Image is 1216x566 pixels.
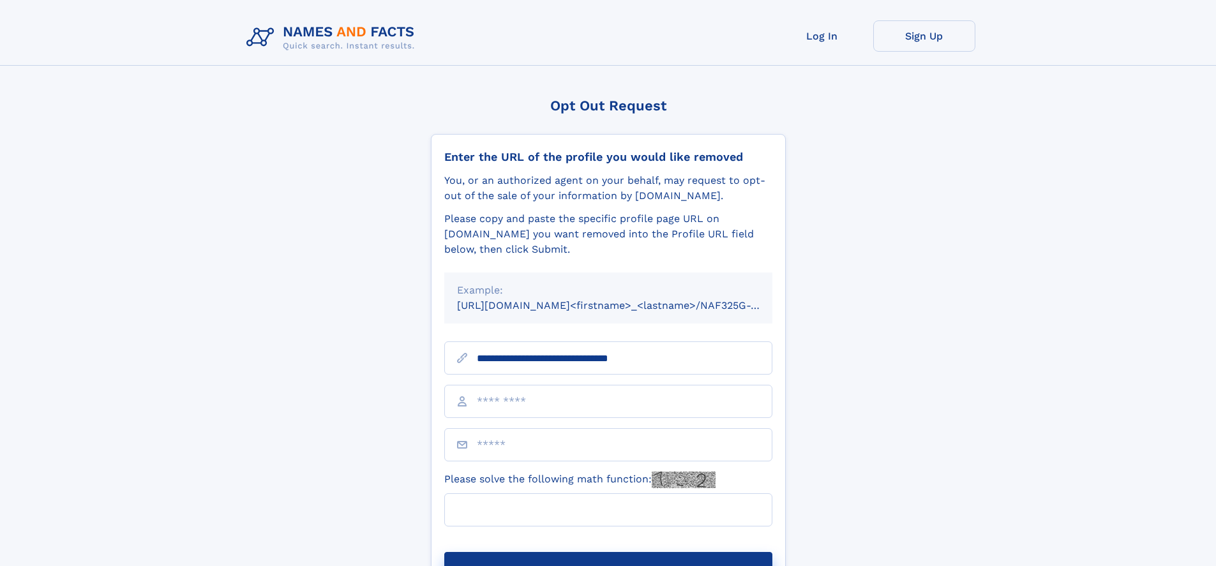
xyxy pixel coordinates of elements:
div: Enter the URL of the profile you would like removed [444,150,772,164]
img: Logo Names and Facts [241,20,425,55]
div: Opt Out Request [431,98,786,114]
div: You, or an authorized agent on your behalf, may request to opt-out of the sale of your informatio... [444,173,772,204]
div: Example: [457,283,760,298]
label: Please solve the following math function: [444,472,716,488]
div: Please copy and paste the specific profile page URL on [DOMAIN_NAME] you want removed into the Pr... [444,211,772,257]
small: [URL][DOMAIN_NAME]<firstname>_<lastname>/NAF325G-xxxxxxxx [457,299,797,311]
a: Sign Up [873,20,975,52]
a: Log In [771,20,873,52]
